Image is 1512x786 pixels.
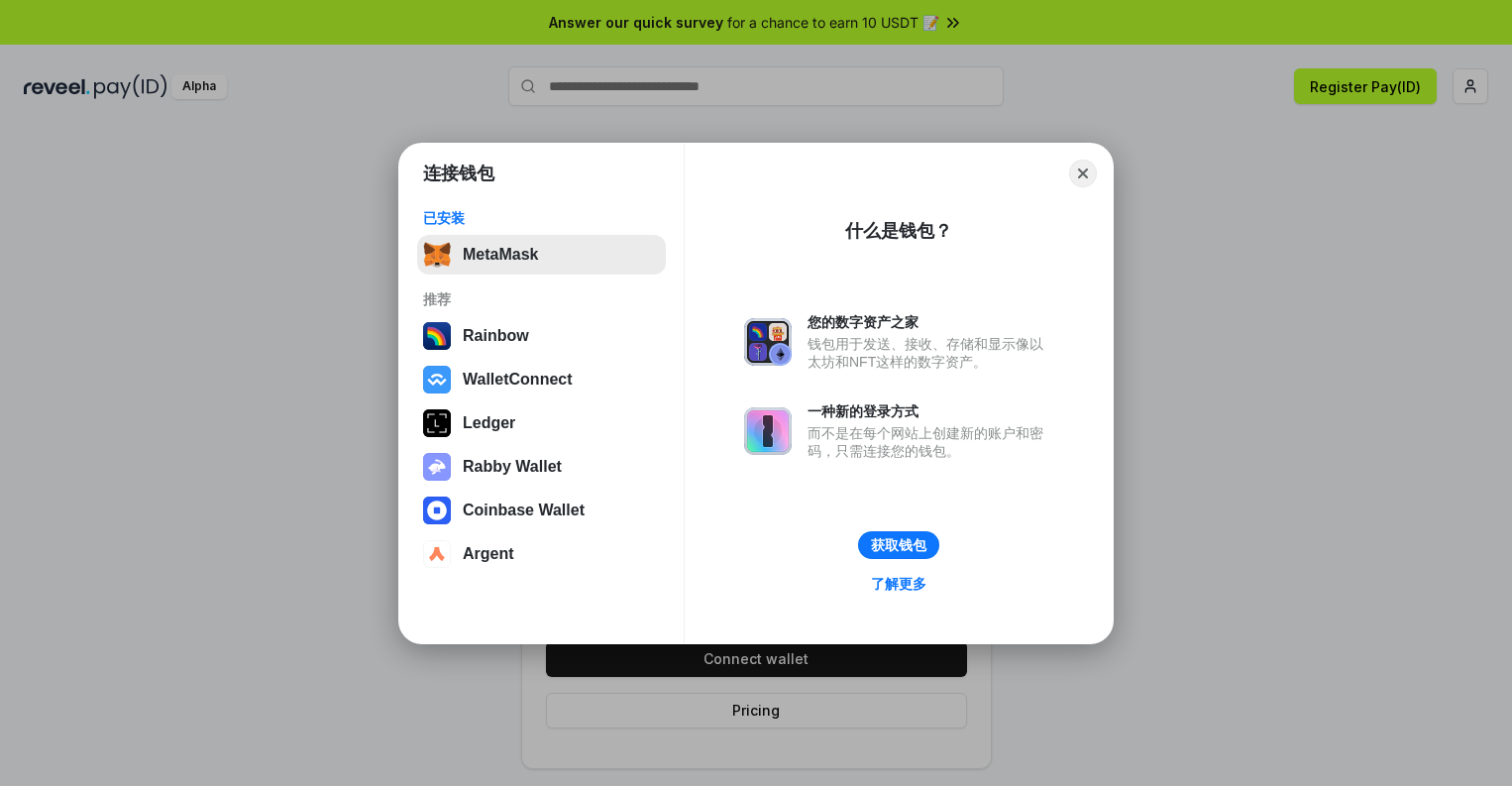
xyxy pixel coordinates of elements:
img: svg+xml,%3Csvg%20xmlns%3D%22http%3A%2F%2Fwww.w3.org%2F2000%2Fsvg%22%20fill%3D%22none%22%20viewBox... [423,453,451,481]
button: WalletConnect [417,360,666,399]
div: 推荐 [423,290,660,308]
div: 一种新的登录方式 [808,402,1053,420]
button: Ledger [417,403,666,443]
div: Rainbow [463,327,529,345]
div: 钱包用于发送、接收、存储和显示像以太坊和NFT这样的数字资产。 [808,335,1053,371]
img: svg+xml,%3Csvg%20xmlns%3D%22http%3A%2F%2Fwww.w3.org%2F2000%2Fsvg%22%20fill%3D%22none%22%20viewBox... [744,318,792,366]
div: 了解更多 [871,575,926,593]
div: Ledger [463,414,515,432]
div: Rabby Wallet [463,458,562,476]
div: MetaMask [463,246,538,264]
button: Argent [417,534,666,574]
div: Coinbase Wallet [463,502,585,519]
button: MetaMask [417,235,666,275]
div: 什么是钱包？ [845,219,952,243]
a: 了解更多 [859,571,938,597]
button: 获取钱包 [858,531,939,559]
div: 而不是在每个网站上创建新的账户和密码，只需连接您的钱包。 [808,424,1053,460]
img: svg+xml,%3Csvg%20width%3D%22120%22%20height%3D%22120%22%20viewBox%3D%220%200%20120%20120%22%20fil... [423,322,451,350]
img: svg+xml,%3Csvg%20width%3D%2228%22%20height%3D%2228%22%20viewBox%3D%220%200%2028%2028%22%20fill%3D... [423,497,451,524]
img: svg+xml,%3Csvg%20width%3D%2228%22%20height%3D%2228%22%20viewBox%3D%220%200%2028%2028%22%20fill%3D... [423,366,451,393]
button: Rabby Wallet [417,447,666,487]
img: svg+xml,%3Csvg%20fill%3D%22none%22%20height%3D%2233%22%20viewBox%3D%220%200%2035%2033%22%20width%... [423,241,451,269]
button: Close [1069,160,1097,187]
div: 获取钱包 [871,536,926,554]
img: svg+xml,%3Csvg%20width%3D%2228%22%20height%3D%2228%22%20viewBox%3D%220%200%2028%2028%22%20fill%3D... [423,540,451,568]
button: Coinbase Wallet [417,491,666,530]
img: svg+xml,%3Csvg%20xmlns%3D%22http%3A%2F%2Fwww.w3.org%2F2000%2Fsvg%22%20fill%3D%22none%22%20viewBox... [744,407,792,455]
div: 已安装 [423,209,660,227]
button: Rainbow [417,316,666,356]
div: WalletConnect [463,371,573,389]
div: Argent [463,545,514,563]
h1: 连接钱包 [423,162,494,185]
img: svg+xml,%3Csvg%20xmlns%3D%22http%3A%2F%2Fwww.w3.org%2F2000%2Fsvg%22%20width%3D%2228%22%20height%3... [423,409,451,437]
div: 您的数字资产之家 [808,313,1053,331]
